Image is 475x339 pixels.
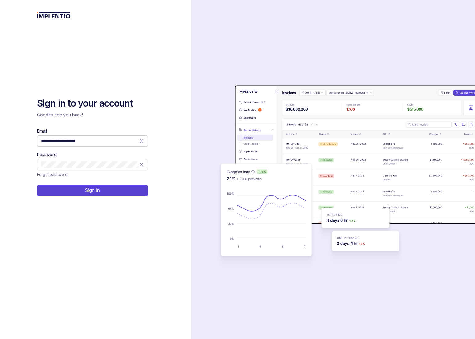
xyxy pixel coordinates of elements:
[85,187,100,193] p: Sign In
[37,97,148,110] h2: Sign in to your account
[37,112,148,118] p: Good to see you back!
[37,172,68,178] p: Forgot password
[37,128,47,134] label: Email
[37,172,68,178] a: Link Forgot password
[37,151,57,158] label: Password
[37,185,148,196] button: Sign In
[37,12,71,18] img: logo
